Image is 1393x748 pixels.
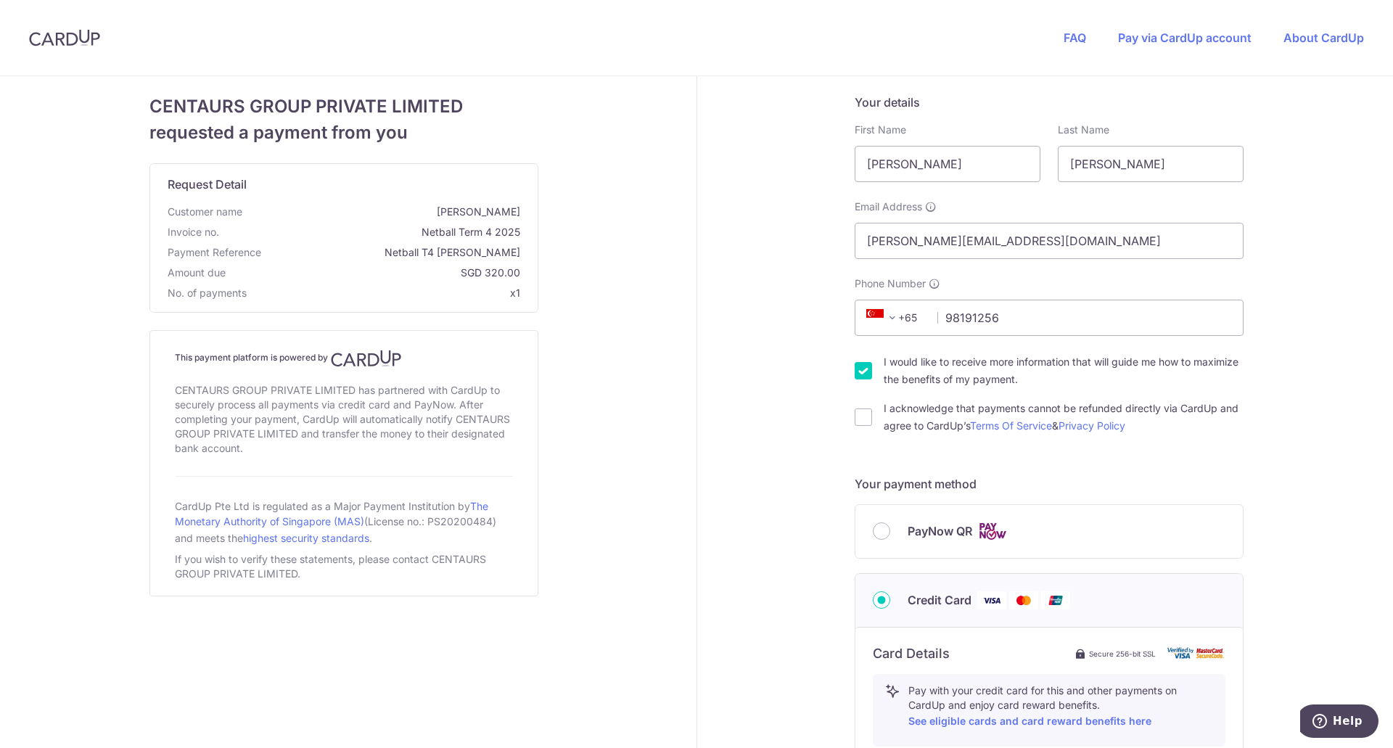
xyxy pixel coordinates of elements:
a: Terms Of Service [970,419,1052,432]
a: Privacy Policy [1059,419,1125,432]
div: CardUp Pte Ltd is regulated as a Major Payment Institution by (License no.: PS20200484) and meets... [175,494,513,549]
span: Credit Card [908,591,971,609]
span: Customer name [168,205,242,219]
span: PayNow QR [908,522,972,540]
span: Email Address [855,200,922,214]
img: Cards logo [978,522,1007,541]
input: Email address [855,223,1244,259]
span: Netball T4 [PERSON_NAME] [267,245,520,260]
span: translation missing: en.request_detail [168,177,247,192]
h4: This payment platform is powered by [175,350,513,367]
span: Netball Term 4 2025 [225,225,520,239]
img: card secure [1167,647,1225,659]
span: +65 [862,309,927,326]
span: CENTAURS GROUP PRIVATE LIMITED [149,94,538,120]
h6: Card Details [873,645,950,662]
span: requested a payment from you [149,120,538,146]
img: Union Pay [1041,591,1070,609]
a: Pay via CardUp account [1118,30,1252,45]
label: I would like to receive more information that will guide me how to maximize the benefits of my pa... [884,353,1244,388]
img: Mastercard [1009,591,1038,609]
span: +65 [866,309,901,326]
a: About CardUp [1283,30,1364,45]
label: I acknowledge that payments cannot be refunded directly via CardUp and agree to CardUp’s & [884,400,1244,435]
input: Last name [1058,146,1244,182]
a: FAQ [1064,30,1086,45]
div: CENTAURS GROUP PRIVATE LIMITED has partnered with CardUp to securely process all payments via cre... [175,380,513,459]
span: No. of payments [168,286,247,300]
span: x1 [510,287,520,299]
p: Pay with your credit card for this and other payments on CardUp and enjoy card reward benefits. [908,683,1213,730]
span: translation missing: en.payment_reference [168,246,261,258]
a: highest security standards [243,532,369,544]
span: Secure 256-bit SSL [1089,648,1156,659]
img: Visa [977,591,1006,609]
div: Credit Card Visa Mastercard Union Pay [873,591,1225,609]
img: CardUp [29,29,100,46]
span: Invoice no. [168,225,219,239]
label: Last Name [1058,123,1109,137]
img: CardUp [331,350,402,367]
label: First Name [855,123,906,137]
span: Amount due [168,266,226,280]
span: [PERSON_NAME] [248,205,520,219]
h5: Your details [855,94,1244,111]
h5: Your payment method [855,475,1244,493]
div: If you wish to verify these statements, please contact CENTAURS GROUP PRIVATE LIMITED. [175,549,513,584]
div: PayNow QR Cards logo [873,522,1225,541]
span: SGD 320.00 [231,266,520,280]
span: Phone Number [855,276,926,291]
iframe: Opens a widget where you can find more information [1300,704,1378,741]
a: See eligible cards and card reward benefits here [908,715,1151,727]
input: First name [855,146,1040,182]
